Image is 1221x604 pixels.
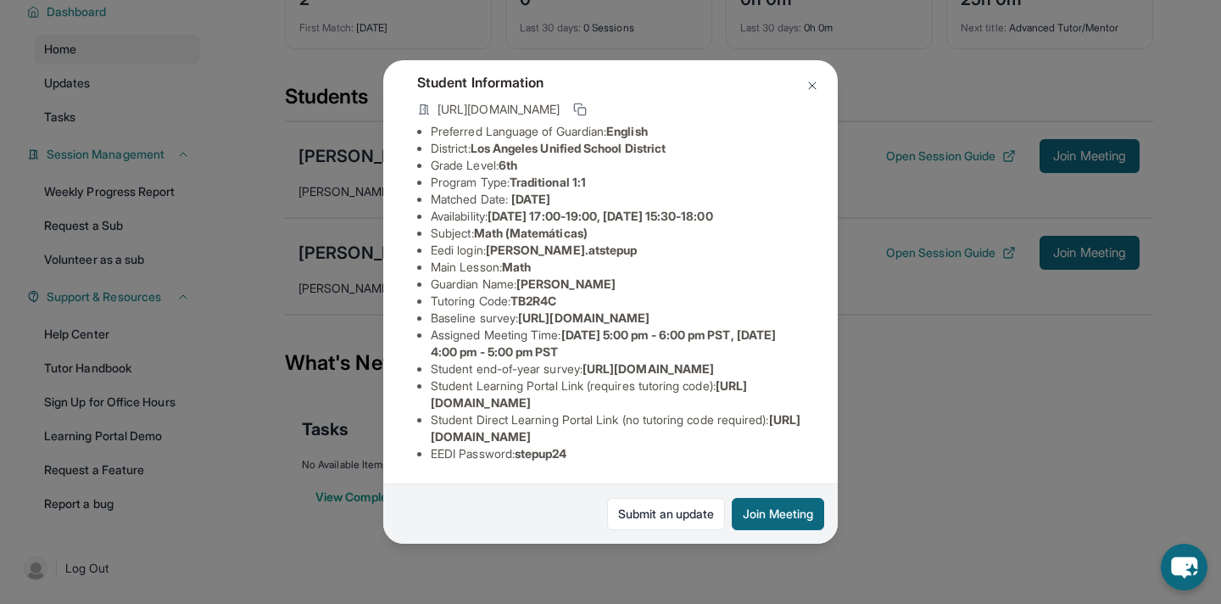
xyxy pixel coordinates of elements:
[806,79,819,92] img: Close Icon
[431,208,804,225] li: Availability:
[607,498,725,530] a: Submit an update
[732,498,824,530] button: Join Meeting
[511,192,550,206] span: [DATE]
[502,260,531,274] span: Math
[488,209,713,223] span: [DATE] 17:00-19:00, [DATE] 15:30-18:00
[431,377,804,411] li: Student Learning Portal Link (requires tutoring code) :
[499,158,517,172] span: 6th
[510,175,586,189] span: Traditional 1:1
[516,277,616,291] span: [PERSON_NAME]
[583,361,714,376] span: [URL][DOMAIN_NAME]
[431,411,804,445] li: Student Direct Learning Portal Link (no tutoring code required) :
[510,294,556,308] span: TB2R4C
[431,276,804,293] li: Guardian Name :
[431,259,804,276] li: Main Lesson :
[431,327,804,361] li: Assigned Meeting Time :
[474,226,588,240] span: Math (Matemáticas)
[431,310,804,327] li: Baseline survey :
[486,243,638,257] span: [PERSON_NAME].atstepup
[1161,544,1207,590] button: chat-button
[431,445,804,462] li: EEDI Password :
[431,191,804,208] li: Matched Date:
[570,99,590,120] button: Copy link
[518,310,650,325] span: [URL][DOMAIN_NAME]
[431,293,804,310] li: Tutoring Code :
[606,124,648,138] span: English
[431,225,804,242] li: Subject :
[471,141,666,155] span: Los Angeles Unified School District
[417,72,804,92] h4: Student Information
[431,361,804,377] li: Student end-of-year survey :
[515,446,567,461] span: stepup24
[431,174,804,191] li: Program Type:
[431,157,804,174] li: Grade Level:
[431,140,804,157] li: District:
[431,123,804,140] li: Preferred Language of Guardian:
[431,242,804,259] li: Eedi login :
[438,101,560,118] span: [URL][DOMAIN_NAME]
[431,327,776,359] span: [DATE] 5:00 pm - 6:00 pm PST, [DATE] 4:00 pm - 5:00 pm PST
